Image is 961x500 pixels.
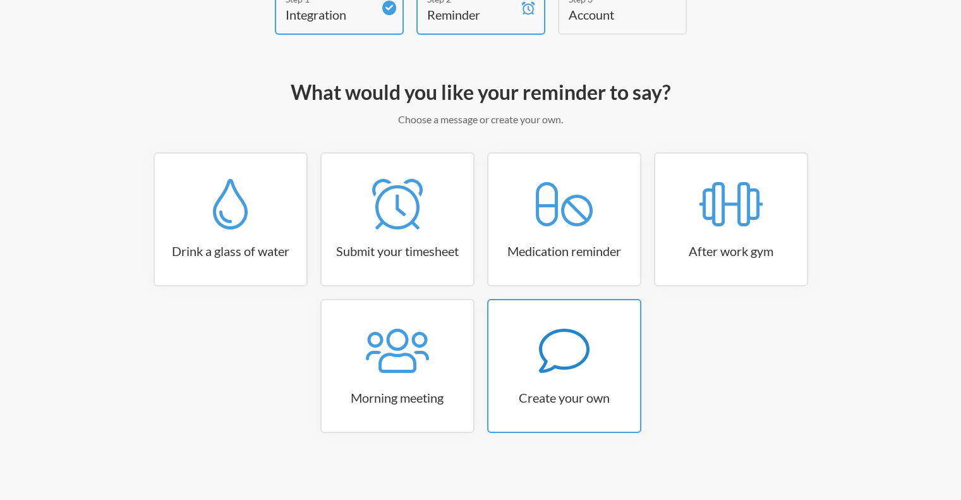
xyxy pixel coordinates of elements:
h4: Reminder [427,6,516,23]
h3: Drink a glass of water [155,242,306,260]
h3: Morning meeting [322,389,473,406]
h4: Account [569,6,657,23]
h2: What would you like your reminder to say? [114,79,847,106]
h3: Medication reminder [488,242,640,260]
p: Choose a message or create your own. [114,112,847,127]
h4: Integration [286,6,374,23]
h3: Create your own [488,389,640,406]
h3: Submit your timesheet [322,242,473,260]
h3: After work gym [655,242,807,260]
